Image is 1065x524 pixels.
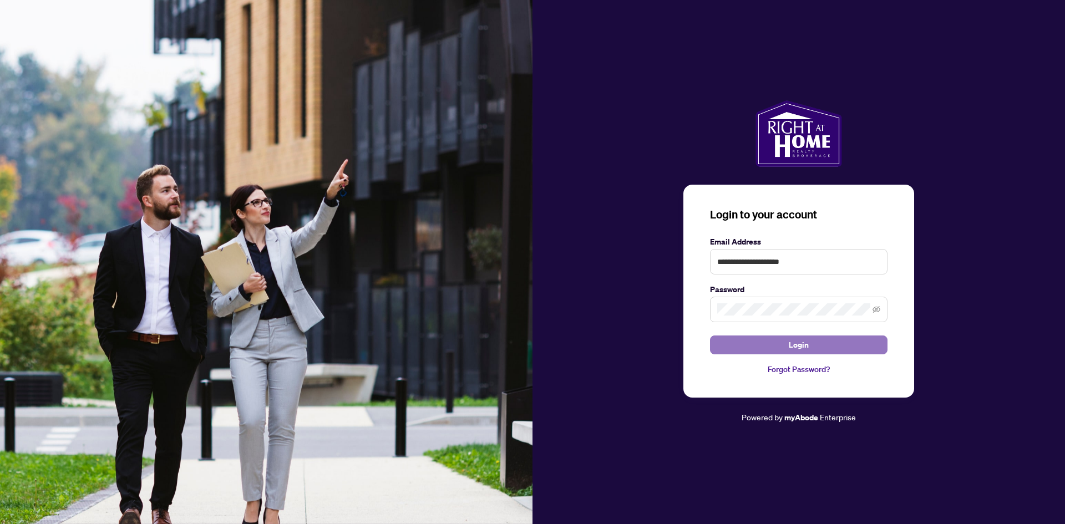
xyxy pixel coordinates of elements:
img: ma-logo [755,100,841,167]
a: myAbode [784,411,818,424]
a: Forgot Password? [710,363,887,375]
label: Email Address [710,236,887,248]
span: Login [789,336,809,354]
label: Password [710,283,887,296]
h3: Login to your account [710,207,887,222]
span: eye-invisible [873,306,880,313]
span: Powered by [742,412,783,422]
button: Login [710,335,887,354]
span: Enterprise [820,412,856,422]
